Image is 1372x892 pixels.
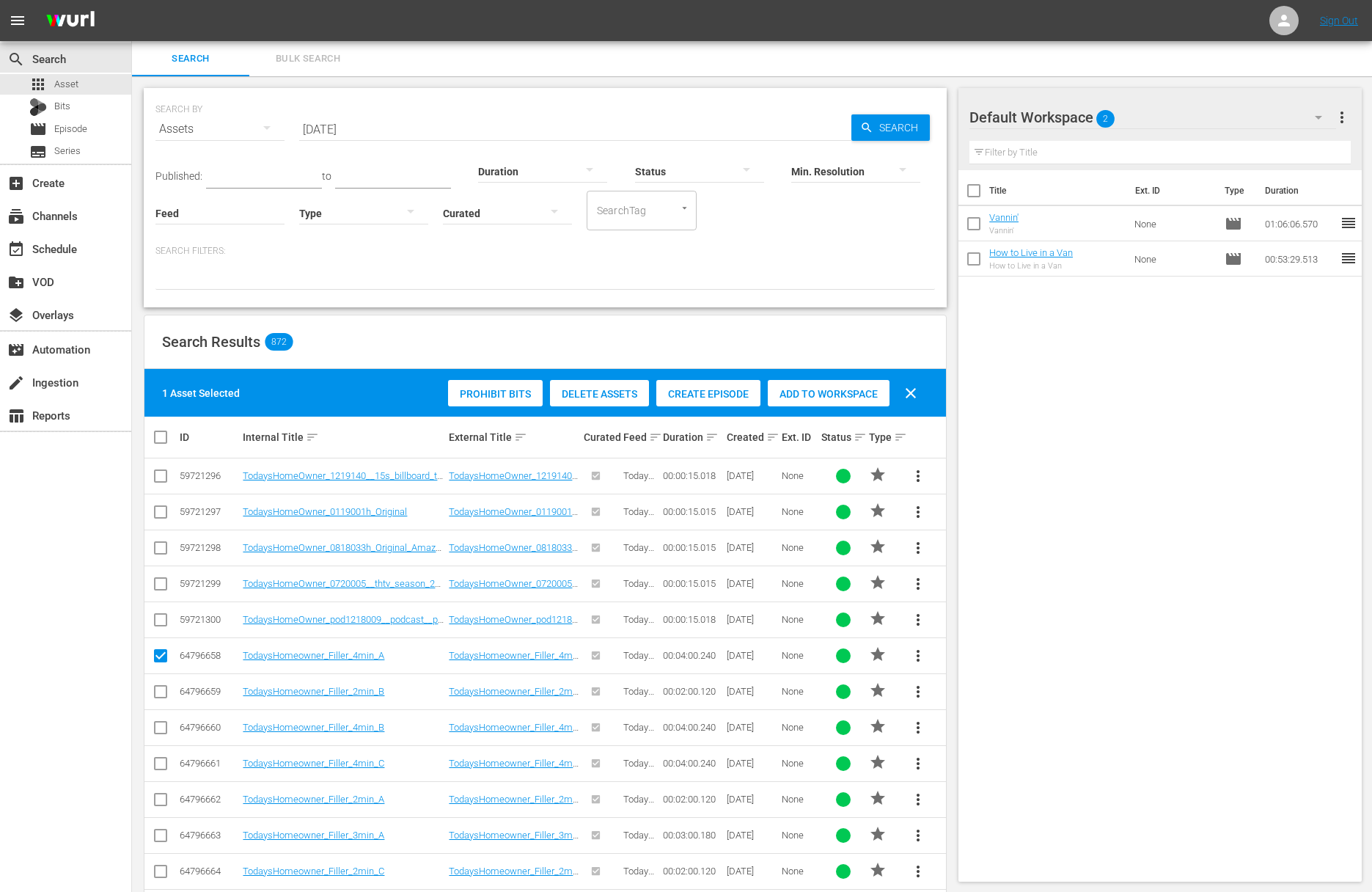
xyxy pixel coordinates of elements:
a: Vannin' [989,212,1019,223]
div: 59721298 [180,542,238,553]
a: TodaysHomeOwner_0720005__thtv_season_23_promo__15_1080_Original_Amazon [449,578,579,611]
div: Status [821,428,865,446]
a: TodaysHomeOwner_0720005__thtv_season_23_promo__15_1080_Original_Amazon [243,578,441,600]
button: Create Episode [656,380,760,406]
span: Episode [54,122,87,136]
a: TodaysHomeOwner_0818033h_Original_Amazon [243,542,441,564]
span: PROMO [869,574,887,591]
span: PROMO [869,789,887,807]
div: 00:03:00.180 [663,830,722,841]
div: [DATE] [727,794,778,805]
div: 00:02:00.120 [663,686,722,697]
div: 00:00:15.015 [663,578,722,589]
span: Add to Workspace [768,388,889,400]
button: Open [678,201,691,215]
span: Episode [1225,250,1242,268]
span: Prohibit Bits [448,388,543,400]
span: TodaysHomeowner_Filler_4min_B [623,722,658,777]
span: sort [306,431,319,444]
span: sort [705,431,719,444]
div: None [782,758,817,769]
span: more_vert [909,539,927,557]
span: VOD [7,274,25,291]
span: Schedule [7,241,25,258]
span: Search [7,51,25,68]
span: menu [9,12,26,29]
div: External Title [449,428,579,446]
span: PROMO [869,466,887,483]
span: clear [902,384,920,402]
div: None [782,578,817,589]
div: 59721299 [180,578,238,589]
span: Delete Assets [550,388,649,400]
a: Sign Out [1320,15,1358,26]
button: Delete Assets [550,380,649,406]
div: 64796660 [180,722,238,733]
button: more_vert [900,854,936,889]
td: None [1129,241,1219,277]
a: TodaysHomeOwner_1219140__15s_billboard_th_com_promo1080_1080p [449,470,578,503]
div: None [782,650,817,661]
span: sort [649,431,662,444]
span: sort [854,431,867,444]
td: 00:53:29.513 [1259,241,1340,277]
div: 64796661 [180,758,238,769]
span: PROMO [869,502,887,519]
span: reorder [1340,249,1357,267]
div: 00:00:15.018 [663,614,722,625]
div: 59721300 [180,614,238,625]
span: Bulk Search [258,51,358,67]
a: TodaysHomeowner_Filler_2min_A [449,794,579,816]
span: PROMO [869,610,887,627]
span: more_vert [909,719,927,736]
div: [DATE] [727,686,778,697]
span: PROMO [869,538,887,555]
span: Automation [7,341,25,359]
a: TodaysHomeOwner_0818033h_Original_Amazon [449,542,578,564]
button: clear [893,376,928,411]
span: sort [894,431,907,444]
button: more_vert [900,458,936,494]
button: more_vert [900,530,936,566]
div: 64796662 [180,794,238,805]
div: Default Workspace [969,97,1335,138]
span: PROMO [869,861,887,879]
span: more_vert [909,611,927,629]
button: Prohibit Bits [448,380,543,406]
div: [DATE] [727,758,778,769]
span: TodaysHomeOwner_pod1218009__podcast__podcast_promo_15s_1080p [623,614,659,724]
button: more_vert [900,566,936,602]
div: 64796659 [180,686,238,697]
div: None [782,866,817,877]
span: Episode [1225,215,1242,233]
span: 2 [1096,103,1115,134]
div: [DATE] [727,650,778,661]
div: None [782,794,817,805]
img: ans4CAIJ8jUAAAAAAAAAAAAAAAAAAAAAAAAgQb4GAAAAAAAAAAAAAAAAAAAAAAAAJMjXAAAAAAAAAAAAAAAAAAAAAAAAgAT5G... [35,4,106,38]
span: more_vert [909,827,927,844]
span: PROMO [869,753,887,771]
div: Feed [623,428,659,446]
a: TodaysHomeOwner_1219140__15s_billboard_th_com_promo1080_1080p [243,470,443,492]
a: TodaysHomeowner_Filler_4min_B [243,722,384,733]
a: How to Live in a Van [989,247,1073,258]
a: TodaysHomeowner_Filler_2min_B [243,686,384,697]
span: PROMO [869,681,887,699]
a: TodaysHomeowner_Filler_4min_C [243,758,384,769]
span: Series [29,143,47,161]
span: TodaysHomeOwner_0119001h_Original_Amazon [623,506,659,583]
span: Series [54,144,81,158]
span: TodaysHomeOwner_0720005__thtv_season_23_promo__15_1080_Original_Amazon [623,578,659,699]
div: 00:02:00.120 [663,794,722,805]
span: sort [766,431,779,444]
div: [DATE] [727,830,778,841]
div: Curated [584,431,619,443]
th: Title [989,170,1126,211]
div: 00:04:00.240 [663,758,722,769]
div: Bits [29,98,47,116]
a: TodaysHomeowner_Filler_2min_C [449,866,579,888]
button: more_vert [900,674,936,709]
a: TodaysHomeowner_Filler_2min_A [243,794,384,805]
a: TodaysHomeowner_Filler_3min_A [243,830,384,841]
th: Duration [1256,170,1344,211]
